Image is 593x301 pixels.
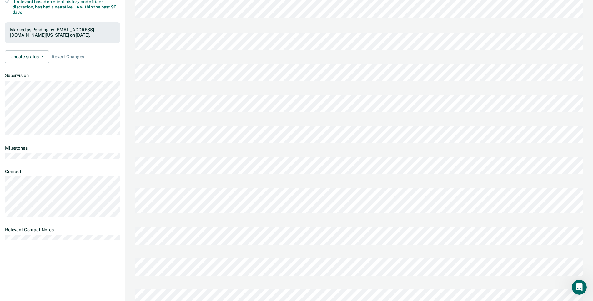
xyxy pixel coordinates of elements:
[52,54,84,59] span: Revert Changes
[10,27,115,38] div: Marked as Pending by [EMAIL_ADDRESS][DOMAIN_NAME][US_STATE] on [DATE].
[5,73,120,78] dt: Supervision
[5,227,120,232] dt: Relevant Contact Notes
[572,280,587,295] iframe: Intercom live chat
[13,10,22,15] span: days
[5,50,49,63] button: Update status
[5,169,120,174] dt: Contact
[5,145,120,151] dt: Milestones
